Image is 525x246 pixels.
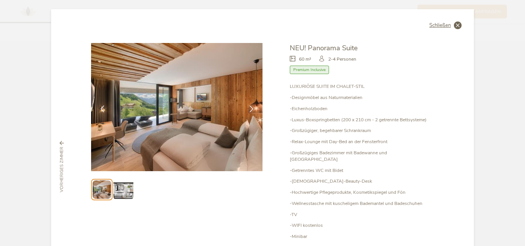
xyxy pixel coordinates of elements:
[290,222,434,229] p: -WIFI kostenlos
[59,147,65,192] span: vorheriges Zimmer
[290,200,434,207] p: -Wellnesstasche mit kuscheligem Bademantel und Badeschuhen
[290,83,434,90] p: LUXURIÖSE SUITE IM CHALET-STIL
[328,56,356,63] span: 2-4 Personen
[290,139,434,145] p: -Relax-Lounge mit Day-Bed an der Fensterfront
[290,106,434,112] p: -Eichenholzboden
[91,43,262,171] img: NEU! Panorama Suite
[290,211,434,218] p: -TV
[93,180,111,198] img: Preview
[299,56,311,63] span: 60 m²
[290,127,434,134] p: -Großzügiger, begehbarer Schrankraum
[290,178,434,185] p: -[DEMOGRAPHIC_DATA]-Beauty-Desk
[290,233,434,240] p: -Minibar
[290,150,434,163] p: -Großzügiges Badezimmer mit Badewanne und [GEOGRAPHIC_DATA]
[113,180,133,199] img: Preview
[290,189,434,196] p: -Hochwertige Pflegeprodukte, Kosmetikspiegel und Fön
[290,117,434,123] p: -Luxus-Boxspringbetten (200 x 210 cm - 2 getrennte Bettsysteme)
[290,66,329,74] span: Premium Inclusive
[290,43,358,53] span: NEU! Panorama Suite
[290,94,434,101] p: -Designmöbel aus Naturmaterialien
[290,167,434,174] p: -Getrenntes WC mit Bidet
